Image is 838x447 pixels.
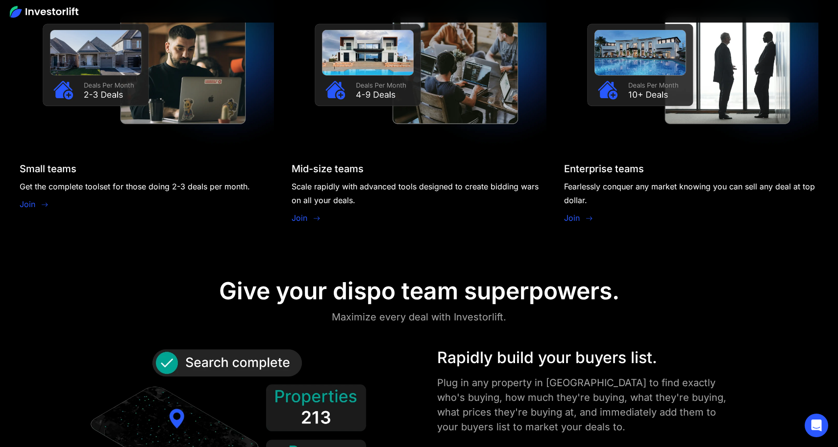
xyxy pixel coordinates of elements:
[20,163,76,175] div: Small teams
[332,309,506,325] div: Maximize every deal with Investorlift.
[564,180,818,207] div: Fearlessly conquer any market knowing you can sell any deal at top dollar.
[292,212,307,224] a: Join
[292,163,364,175] div: Mid-size teams
[805,414,828,437] div: Open Intercom Messenger
[564,163,644,175] div: Enterprise teams
[20,198,35,210] a: Join
[292,180,546,207] div: Scale rapidly with advanced tools designed to create bidding wars on all your deals.
[20,180,250,193] div: Get the complete toolset for those doing 2-3 deals per month.
[437,346,734,369] div: Rapidly build your buyers list.
[219,277,619,305] div: Give your dispo team superpowers.
[564,212,580,224] a: Join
